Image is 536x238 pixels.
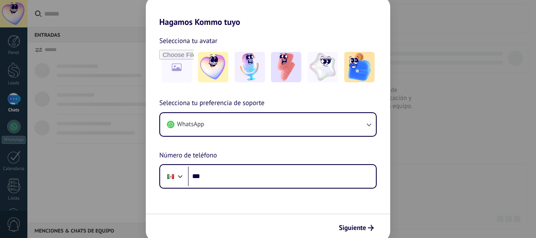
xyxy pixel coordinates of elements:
span: Número de teléfono [159,150,217,161]
span: Selecciona tu preferencia de soporte [159,98,265,109]
img: -5.jpeg [344,52,375,82]
img: -3.jpeg [271,52,301,82]
img: -4.jpeg [308,52,338,82]
span: WhatsApp [177,120,204,129]
button: WhatsApp [160,113,376,136]
div: Mexico: + 52 [163,168,179,185]
span: Selecciona tu avatar [159,35,217,46]
button: Siguiente [335,221,378,235]
img: -1.jpeg [198,52,228,82]
span: Siguiente [339,225,366,231]
img: -2.jpeg [235,52,265,82]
